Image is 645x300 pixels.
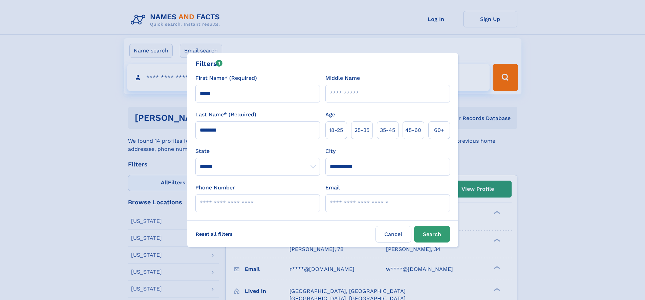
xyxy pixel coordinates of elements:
span: 35‑45 [380,126,395,134]
label: First Name* (Required) [195,74,257,82]
label: Middle Name [325,74,360,82]
label: Reset all filters [191,226,237,242]
label: Email [325,184,340,192]
label: Age [325,111,335,119]
label: City [325,147,336,155]
button: Search [414,226,450,243]
span: 25‑35 [354,126,369,134]
label: Last Name* (Required) [195,111,256,119]
label: Phone Number [195,184,235,192]
label: State [195,147,320,155]
span: 45‑60 [405,126,421,134]
span: 18‑25 [329,126,343,134]
span: 60+ [434,126,444,134]
div: Filters [195,59,223,69]
label: Cancel [375,226,411,243]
